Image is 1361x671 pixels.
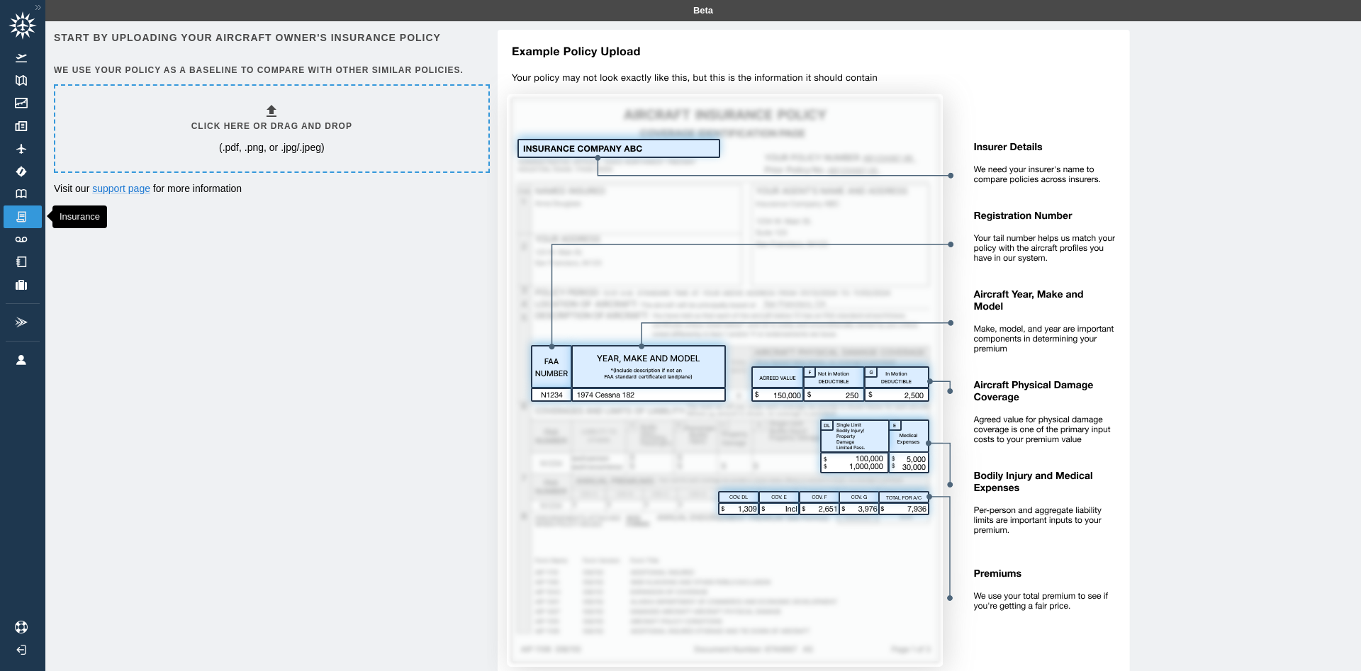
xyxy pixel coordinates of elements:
[54,30,487,45] h6: Start by uploading your aircraft owner's insurance policy
[54,64,487,77] h6: We use your policy as a baseline to compare with other similar policies.
[92,183,150,194] a: support page
[54,181,487,196] p: Visit our for more information
[219,140,325,154] p: (.pdf, .png, or .jpg/.jpeg)
[191,120,352,133] h6: Click here or drag and drop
